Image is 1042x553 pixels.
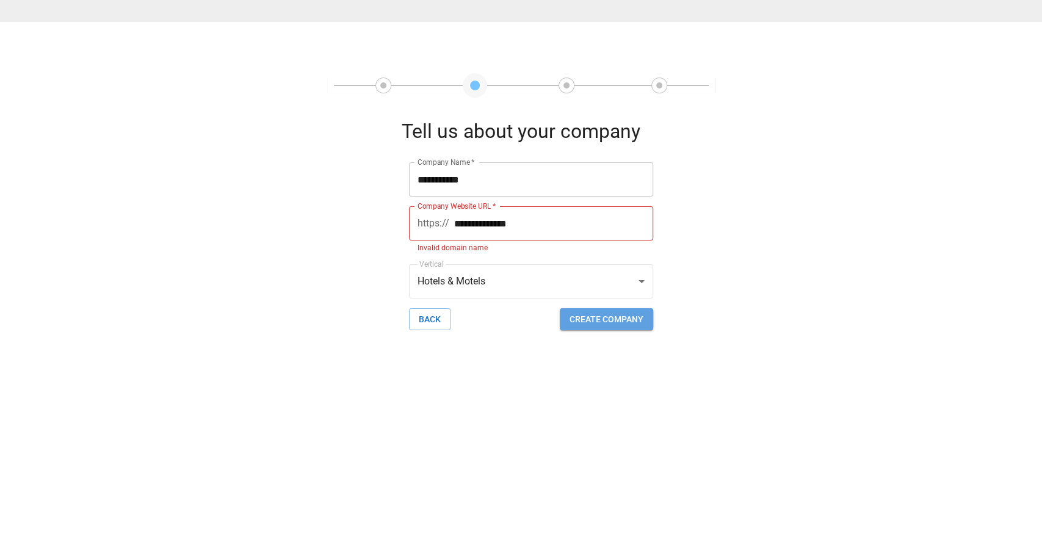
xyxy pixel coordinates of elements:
button: Create Company [560,308,653,331]
p: https:// [418,216,449,231]
button: BACK [409,308,450,331]
div: Tell us about your company [375,120,668,153]
div: Hotels & Motels [409,264,653,298]
label: Company Website URL [418,201,496,211]
label: Company Name [418,157,474,167]
p: Invalid domain name [418,242,645,255]
label: Vertical [418,259,446,269]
